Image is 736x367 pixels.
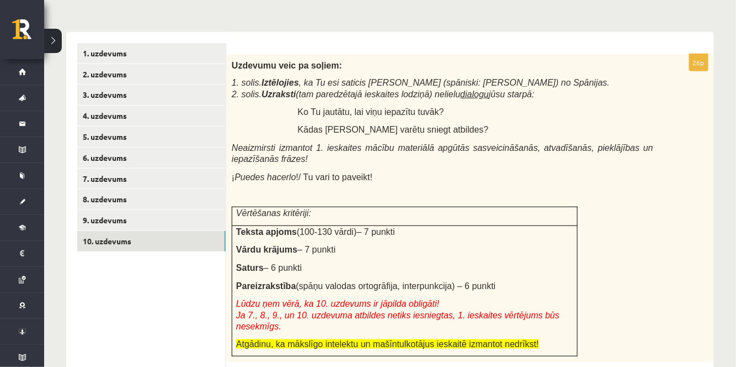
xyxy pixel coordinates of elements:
[298,107,444,117] span: Ko Tu jautātu, lai viņu iepazītu tuvāk?
[12,19,44,47] a: Rīgas 1. Tālmācības vidusskola
[236,227,297,237] span: Teksta apjoms
[236,281,296,291] span: Pareizrakstība
[236,263,264,272] span: Saturs
[234,172,296,182] i: Puedes hacerlo
[77,64,226,85] a: 2. uzdevums
[77,148,226,168] a: 6. uzdevums
[298,125,489,134] span: Kādas [PERSON_NAME] varētu sniegt atbildes?
[689,54,708,71] p: 26p
[460,90,489,99] u: dialogu
[236,299,559,331] span: Lūdzu ņem vērā, ka 10. uzdevums ir jāpilda obligāti! Ja 7., 8., 9., un 10. uzdevuma atbildes neti...
[236,339,539,349] span: Atgādinu, ka mākslīgo intelektu un mašīntulkotājus ieskaitē izmantot nedrīkst!
[297,245,335,254] span: – 7 punkti
[77,169,226,189] a: 7. uzdevums
[11,11,465,23] body: Визуальный текстовый редактор, wiswyg-editor-user-answer-47433938349500
[264,263,302,272] span: – 6 punkti
[232,143,653,164] span: Neaizmirsti izmantot 1. ieskaites mācību materiālā apgūtās sasveicināšanās, atvadīšanās, pieklājī...
[356,227,394,237] span: – 7 punkti
[262,90,296,99] b: Uzraksti
[77,210,226,230] a: 9. uzdevums
[232,61,342,70] span: Uzdevumu veic pa soļiem:
[262,78,299,87] b: Iztēlojies
[232,172,372,182] span: ¡ !/ Tu vari to paveikt!
[77,85,226,105] a: 3. uzdevums
[77,127,226,147] a: 5. uzdevums
[77,189,226,209] a: 8. uzdevums
[297,227,357,237] span: (100-130 vārdi)
[77,43,226,64] a: 1. uzdevums
[236,245,297,254] span: Vārdu krājums
[77,106,226,126] a: 4. uzdevums
[236,208,311,218] span: Vērtēšanas kritēriji:
[77,231,226,251] a: 10. uzdevums
[232,78,610,99] span: 1. solis. , ka Tu esi saticis [PERSON_NAME] (spāniski: [PERSON_NAME]) no Spānijas. 2. solis. (tam...
[296,281,496,291] span: (spāņu valodas ortogrāfija, interpunkcija) – 6 punkti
